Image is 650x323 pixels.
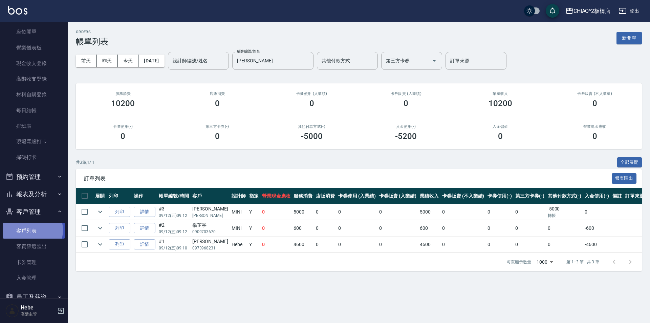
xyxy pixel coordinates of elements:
th: 操作 [132,188,157,204]
td: 4600 [418,237,440,253]
td: 0 [546,237,583,253]
img: Logo [8,6,27,15]
h2: 店販消費 [178,92,257,96]
h2: ORDERS [76,30,108,34]
div: [PERSON_NAME] [192,205,228,213]
a: 詳情 [134,239,155,250]
h3: 服務消費 [84,92,162,96]
td: Hebe [230,237,247,253]
td: 0 [486,204,514,220]
button: 新開單 [616,32,642,44]
a: 營業儀表板 [3,40,65,56]
button: Open [429,55,440,66]
a: 客資篩選匯出 [3,239,65,254]
a: 詳情 [134,207,155,217]
p: 第 1–3 筆 共 3 筆 [566,259,599,265]
h3: 0 [215,132,220,141]
h3: 帳單列表 [76,37,108,46]
th: 卡券使用 (入業績) [337,188,377,204]
a: 入金管理 [3,270,65,286]
th: 卡券使用(-) [486,188,514,204]
h3: 10200 [111,99,135,108]
h3: 0 [498,132,503,141]
td: Y [247,220,260,236]
td: 0 [314,220,337,236]
img: Person [5,304,19,318]
h2: 卡券使用(-) [84,124,162,129]
td: 0 [260,237,292,253]
p: 高階主管 [21,311,55,317]
div: 1000 [534,253,556,271]
button: expand row [95,207,105,217]
th: 備註 [611,188,624,204]
h2: 入金使用(-) [367,124,445,129]
h3: 0 [309,99,314,108]
a: 新開單 [616,35,642,41]
button: 昨天 [97,55,118,67]
a: 材料自購登錄 [3,87,65,102]
th: 客戶 [191,188,230,204]
td: 0 [337,237,377,253]
a: 高階收支登錄 [3,71,65,87]
td: 0 [314,237,337,253]
h3: -5000 [301,132,323,141]
button: save [546,4,559,18]
td: 0 [377,237,418,253]
th: 營業現金應收 [260,188,292,204]
span: 訂單列表 [84,175,612,182]
th: 第三方卡券(-) [514,188,546,204]
div: [PERSON_NAME] [192,238,228,245]
a: 排班表 [3,118,65,134]
button: 全部展開 [617,157,642,168]
h3: -5200 [395,132,417,141]
p: [PERSON_NAME] [192,213,228,219]
button: 列印 [109,239,130,250]
td: 0 [260,220,292,236]
h2: 營業現金應收 [556,124,634,129]
th: 展開 [93,188,107,204]
td: 0 [514,220,546,236]
a: 客戶列表 [3,223,65,239]
button: 員工及薪資 [3,288,65,306]
td: 0 [440,220,486,236]
h3: 0 [592,99,597,108]
a: 座位開單 [3,24,65,40]
h3: 0 [404,99,408,108]
p: 0909703670 [192,229,228,235]
button: 客戶管理 [3,203,65,221]
td: MINI [230,220,247,236]
button: 報表及分析 [3,185,65,203]
td: 600 [292,220,314,236]
td: #3 [157,204,191,220]
td: 0 [377,204,418,220]
th: 服務消費 [292,188,314,204]
th: 其他付款方式(-) [546,188,583,204]
th: 設計師 [230,188,247,204]
td: 0 [260,204,292,220]
td: 0 [440,237,486,253]
td: #2 [157,220,191,236]
th: 列印 [107,188,132,204]
td: 0 [314,204,337,220]
h3: 0 [215,99,220,108]
p: 09/12 (五) 09:12 [159,229,189,235]
button: [DATE] [138,55,164,67]
td: Y [247,204,260,220]
th: 卡券販賣 (不入業績) [440,188,486,204]
button: 列印 [109,223,130,234]
td: MINI [230,204,247,220]
td: #1 [157,237,191,253]
button: CHIAO^2板橋店 [563,4,613,18]
h5: Hebe [21,304,55,311]
a: 現場電腦打卡 [3,134,65,149]
button: 今天 [118,55,139,67]
a: 每日結帳 [3,103,65,118]
td: 0 [486,237,514,253]
td: 0 [337,204,377,220]
button: expand row [95,223,105,233]
a: 報表匯出 [612,175,637,181]
th: 訂單來源 [624,188,646,204]
label: 顧客編號/姓名 [237,49,260,54]
td: 0 [486,220,514,236]
button: 報表匯出 [612,173,637,184]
